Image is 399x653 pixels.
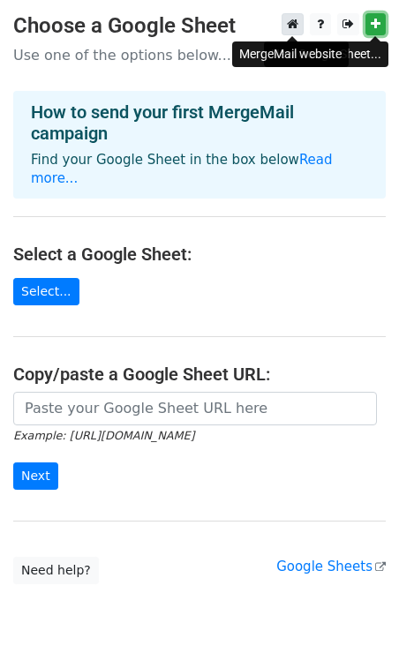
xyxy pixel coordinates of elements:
[232,41,349,67] div: MergeMail website
[13,392,377,425] input: Paste your Google Sheet URL here
[13,13,386,39] h3: Choose a Google Sheet
[13,429,194,442] small: Example: [URL][DOMAIN_NAME]
[13,557,99,584] a: Need help?
[13,244,386,265] h4: Select a Google Sheet:
[311,568,399,653] iframe: Chat Widget
[13,46,386,64] p: Use one of the options below...
[276,559,386,574] a: Google Sheets
[13,364,386,385] h4: Copy/paste a Google Sheet URL:
[31,152,333,186] a: Read more...
[13,462,58,490] input: Next
[31,151,368,188] p: Find your Google Sheet in the box below
[31,101,368,144] h4: How to send your first MergeMail campaign
[13,278,79,305] a: Select...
